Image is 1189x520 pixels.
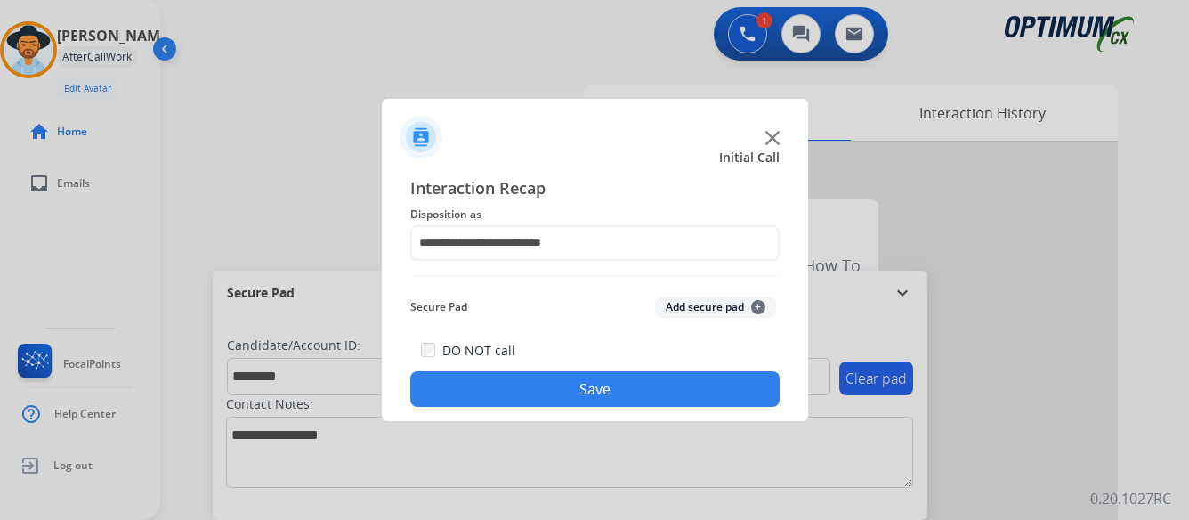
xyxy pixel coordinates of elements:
[410,371,780,407] button: Save
[400,116,442,158] img: contactIcon
[410,175,780,204] span: Interaction Recap
[410,297,467,318] span: Secure Pad
[751,300,765,314] span: +
[1090,488,1171,509] p: 0.20.1027RC
[719,149,780,167] span: Initial Call
[410,275,780,276] img: contact-recap-line.svg
[655,297,776,318] button: Add secure pad+
[410,204,780,225] span: Disposition as
[442,342,515,360] label: DO NOT call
